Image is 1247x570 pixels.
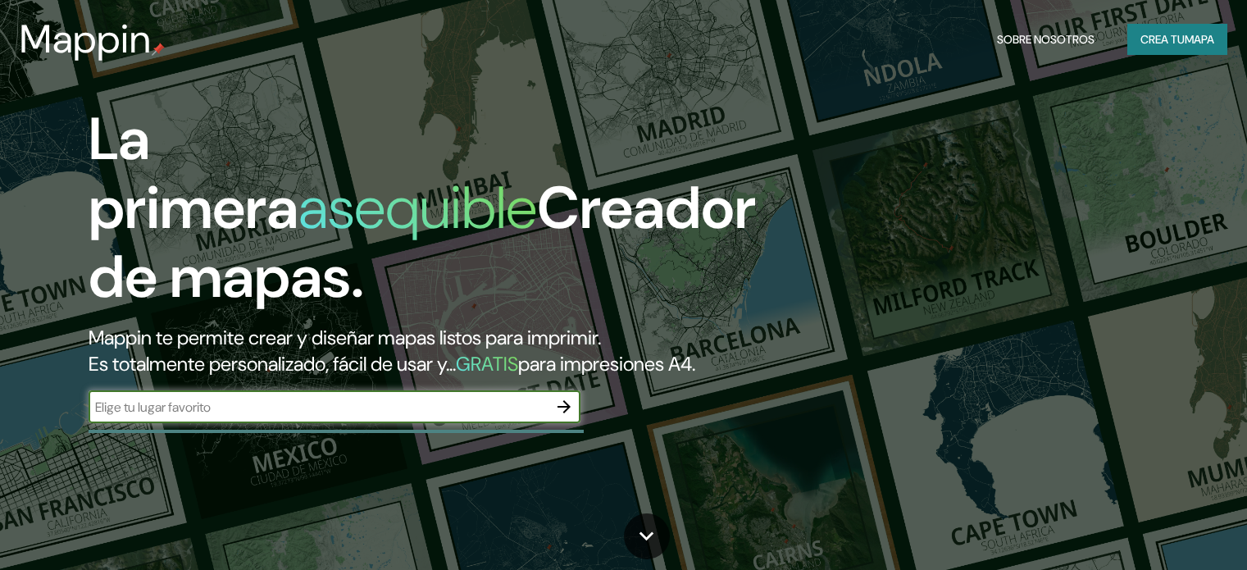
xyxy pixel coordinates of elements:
button: Crea tumapa [1127,24,1227,55]
button: Sobre nosotros [990,24,1101,55]
font: Mappin te permite crear y diseñar mapas listos para imprimir. [89,325,601,350]
font: GRATIS [456,351,518,376]
font: para impresiones A4. [518,351,695,376]
font: La primera [89,101,298,246]
font: Mappin [20,13,152,65]
img: pin de mapeo [152,43,165,56]
font: mapa [1185,32,1214,47]
font: Sobre nosotros [997,32,1095,47]
font: Crea tu [1140,32,1185,47]
font: asequible [298,170,537,246]
input: Elige tu lugar favorito [89,398,548,417]
font: Es totalmente personalizado, fácil de usar y... [89,351,456,376]
font: Creador de mapas. [89,170,756,315]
